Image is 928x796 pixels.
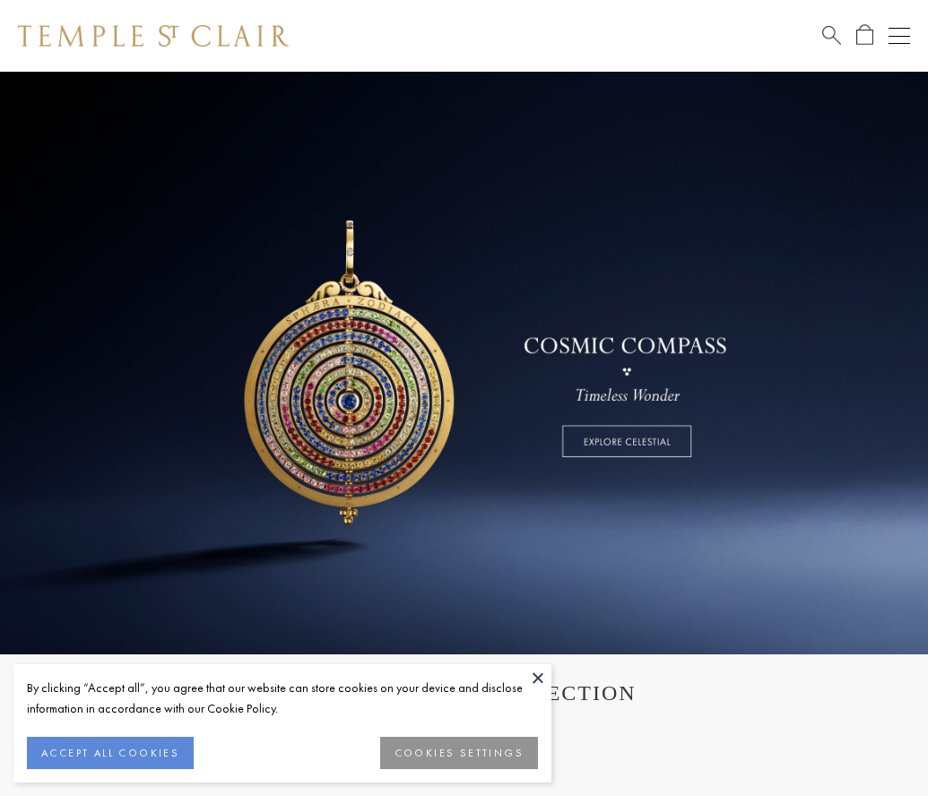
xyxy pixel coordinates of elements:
a: Open Shopping Bag [856,24,873,47]
button: Open navigation [889,25,910,47]
a: Search [822,24,841,47]
img: Temple St. Clair [18,25,289,47]
div: By clicking “Accept all”, you agree that our website can store cookies on your device and disclos... [27,678,538,719]
button: ACCEPT ALL COOKIES [27,737,194,769]
button: COOKIES SETTINGS [380,737,538,769]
